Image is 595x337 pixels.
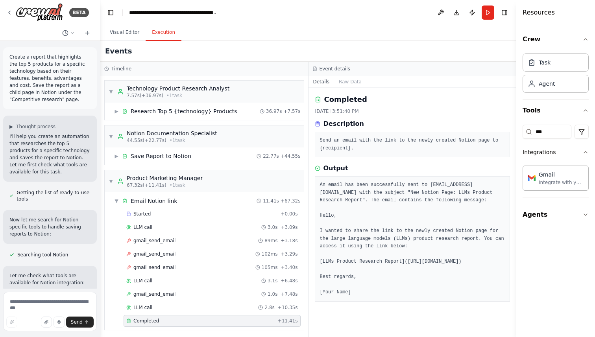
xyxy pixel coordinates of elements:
span: 22.77s [263,153,279,159]
button: Details [309,76,334,87]
span: + 3.29s [281,251,297,257]
span: 36.97s [266,108,282,114]
span: Save Report to Notion [131,152,191,160]
p: Let me check what tools are available for Notion integration: [9,272,91,286]
button: Agents [523,204,589,226]
span: LLM call [133,304,152,311]
span: + 67.32s [281,198,301,204]
div: Integrations [523,148,556,156]
span: + 3.18s [281,238,297,244]
button: Hide right sidebar [499,7,510,18]
button: Raw Data [334,76,366,87]
span: Send [71,319,83,325]
span: ▼ [109,133,113,140]
span: 3.0s [268,224,277,230]
h3: Event details [320,66,350,72]
button: Integrations [523,142,589,162]
h2: Events [105,46,132,57]
span: gmail_send_email [133,291,176,297]
h3: Description [323,119,364,129]
button: Upload files [41,317,52,328]
span: • 1 task [166,92,182,99]
span: + 44.55s [281,153,301,159]
p: I'll help you create an automation that researches the top 5 products for a specific technology a... [9,133,91,175]
p: Now let me search for Notion-specific tools to handle saving reports to Notion: [9,216,91,238]
span: • 1 task [170,137,185,144]
span: ▶ [114,108,119,114]
h2: Completed [324,94,367,105]
span: Completed [133,318,159,324]
span: ▼ [109,178,113,184]
div: Product Marketing Manager [127,174,203,182]
span: ▼ [109,88,113,95]
div: Crew [523,50,589,99]
span: + 3.09s [281,224,297,230]
span: 3.1s [268,278,277,284]
div: Agent [539,80,555,88]
nav: breadcrumb [129,9,218,17]
button: Switch to previous chat [59,28,78,38]
button: Start a new chat [81,28,94,38]
span: ▶ [114,153,119,159]
img: Gmail [528,174,536,182]
span: gmail_send_email [133,264,176,271]
div: BETA [69,8,89,17]
span: 11.41s [263,198,279,204]
pre: Send an email with the link to the newly created Notion page to {recipient}. [320,137,505,152]
span: LLM call [133,224,152,230]
div: Tools [523,122,589,204]
h3: Output [323,164,348,173]
span: 89ms [264,238,277,244]
div: Task [539,59,551,66]
span: Email Notion link [131,197,177,205]
span: + 0.00s [281,211,297,217]
span: 105ms [262,264,278,271]
span: Searching tool Notion [17,252,68,258]
span: 7.57s (+36.97s) [127,92,163,99]
span: ▼ [114,198,119,204]
span: + 3.40s [281,264,297,271]
button: ▶Thought process [9,123,55,130]
span: 102ms [262,251,278,257]
p: Create a report that highlights the top 5 products for a specific technology based on their featu... [9,53,91,103]
span: Getting the list of ready-to-use tools [17,190,91,202]
span: + 7.57s [283,108,300,114]
span: + 11.41s [278,318,298,324]
span: • 1 task [170,182,185,188]
button: Click to speak your automation idea [54,317,65,328]
button: Execution [146,24,181,41]
button: Visual Editor [103,24,146,41]
span: Research Top 5 {technology} Products [131,107,237,115]
div: Technology Product Research Analyst [127,85,229,92]
div: Notion Documentation Specialist [127,129,217,137]
button: Send [66,317,94,328]
div: Gmail [539,171,584,179]
button: Improve this prompt [6,317,17,328]
div: Integrations [523,162,589,197]
pre: An email has been successfully sent to [EMAIL_ADDRESS][DOMAIN_NAME] with the subject "New Notion ... [320,181,505,296]
div: [DATE] 3:51:40 PM [315,108,510,114]
span: + 7.48s [281,291,297,297]
h4: Resources [523,8,555,17]
img: Logo [16,3,63,22]
button: Tools [523,99,589,122]
span: + 6.48s [281,278,297,284]
button: Hide left sidebar [105,7,116,18]
div: Integrate with you Gmail [539,179,584,186]
h3: Timeline [111,66,131,72]
button: Crew [523,28,589,50]
span: 67.32s (+11.41s) [127,182,166,188]
span: 1.0s [268,291,277,297]
span: gmail_send_email [133,251,176,257]
span: ▶ [9,123,13,130]
span: Thought process [16,123,55,130]
span: Started [133,211,151,217]
span: 44.55s (+22.77s) [127,137,166,144]
span: 2.8s [264,304,274,311]
span: + 10.35s [278,304,298,311]
span: gmail_send_email [133,238,176,244]
span: LLM call [133,278,152,284]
